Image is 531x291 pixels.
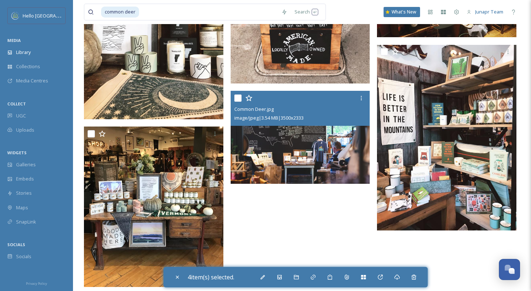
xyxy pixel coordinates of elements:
[16,77,48,84] span: Media Centres
[463,5,507,19] a: Junapr Team
[231,91,370,184] img: Common Deer.jpg
[234,115,304,121] span: image/jpeg | 3.54 MB | 3500 x 2333
[84,127,223,287] img: Common Deer (1).jpg
[234,106,274,112] span: Common Deer.jpg
[384,7,420,17] a: What's New
[7,101,26,106] span: COLLECT
[101,7,139,17] span: common deer
[23,12,81,19] span: Hello [GEOGRAPHIC_DATA]
[16,175,34,182] span: Embeds
[7,242,25,247] span: SOCIALS
[26,281,47,286] span: Privacy Policy
[16,112,26,119] span: UGC
[16,190,32,197] span: Stories
[16,63,40,70] span: Collections
[475,8,503,15] span: Junapr Team
[16,218,36,225] span: SnapLink
[7,38,21,43] span: MEDIA
[26,279,47,287] a: Privacy Policy
[377,45,516,230] img: Common Deer (2).JPG
[7,150,27,155] span: WIDGETS
[16,127,34,133] span: Uploads
[499,259,520,280] button: Open Chat
[16,49,31,56] span: Library
[12,12,19,19] img: images.png
[291,5,322,19] div: Search
[16,253,31,260] span: Socials
[16,204,28,211] span: Maps
[16,161,36,168] span: Galleries
[188,273,234,281] span: 4 item(s) selected.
